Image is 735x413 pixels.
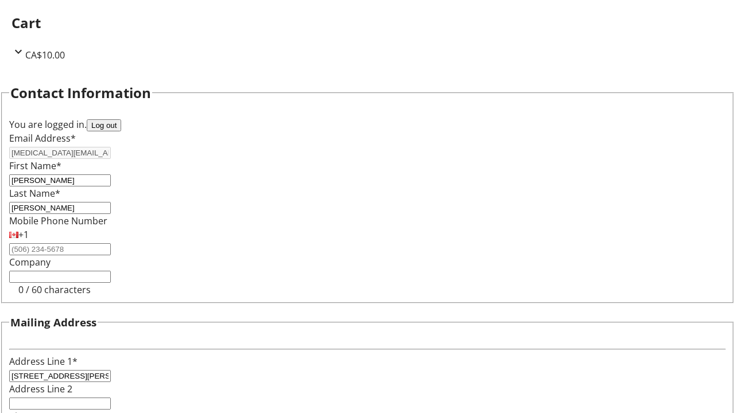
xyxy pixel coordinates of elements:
h2: Cart [11,13,724,33]
label: Address Line 2 [9,383,72,395]
label: Address Line 1* [9,355,78,368]
h3: Mailing Address [10,314,96,330]
tr-character-limit: 0 / 60 characters [18,283,91,296]
span: CA$10.00 [25,49,65,61]
h2: Contact Information [10,83,151,103]
label: Email Address* [9,132,76,145]
label: Last Name* [9,187,60,200]
label: Company [9,256,51,268]
button: Log out [87,119,121,131]
input: Address [9,370,111,382]
label: Mobile Phone Number [9,215,107,227]
label: First Name* [9,159,61,172]
div: You are logged in. [9,118,726,131]
input: (506) 234-5678 [9,243,111,255]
